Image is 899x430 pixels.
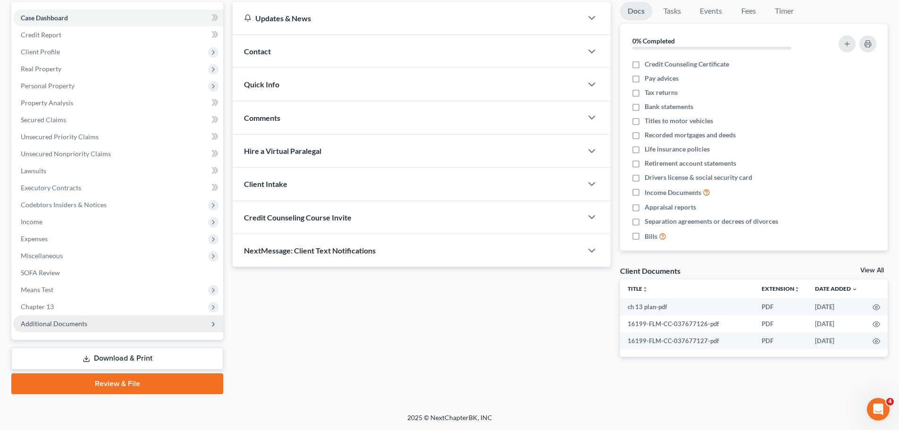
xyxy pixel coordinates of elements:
[620,315,754,332] td: 16199-FLM-CC-037677126-pdf
[645,173,752,182] span: Drivers license & social security card
[21,252,63,260] span: Miscellaneous
[21,235,48,243] span: Expenses
[13,264,223,281] a: SOFA Review
[244,179,287,188] span: Client Intake
[632,37,675,45] strong: 0% Completed
[645,202,696,212] span: Appraisal reports
[244,246,376,255] span: NextMessage: Client Text Notifications
[21,303,54,311] span: Chapter 13
[620,298,754,315] td: ch 13 plan-pdf
[13,94,223,111] a: Property Analysis
[21,65,61,73] span: Real Property
[656,2,689,20] a: Tasks
[645,88,678,97] span: Tax returns
[244,113,280,122] span: Comments
[244,146,321,155] span: Hire a Virtual Paralegal
[21,218,42,226] span: Income
[794,287,800,292] i: unfold_more
[21,14,68,22] span: Case Dashboard
[628,285,648,292] a: Titleunfold_more
[244,80,279,89] span: Quick Info
[181,413,719,430] div: 2025 © NextChapterBK, INC
[620,332,754,349] td: 16199-FLM-CC-037677127-pdf
[21,201,107,209] span: Codebtors Insiders & Notices
[645,102,693,111] span: Bank statements
[807,315,865,332] td: [DATE]
[754,332,807,349] td: PDF
[244,13,571,23] div: Updates & News
[886,398,894,405] span: 4
[692,2,730,20] a: Events
[852,287,857,292] i: expand_more
[645,217,778,226] span: Separation agreements or decrees of divorces
[754,298,807,315] td: PDF
[645,130,736,140] span: Recorded mortgages and deeds
[21,116,66,124] span: Secured Claims
[13,128,223,145] a: Unsecured Priority Claims
[807,332,865,349] td: [DATE]
[13,9,223,26] a: Case Dashboard
[645,188,701,197] span: Income Documents
[767,2,801,20] a: Timer
[21,31,61,39] span: Credit Report
[244,213,352,222] span: Credit Counseling Course Invite
[13,26,223,43] a: Credit Report
[13,179,223,196] a: Executory Contracts
[13,145,223,162] a: Unsecured Nonpriority Claims
[21,167,46,175] span: Lawsuits
[645,159,736,168] span: Retirement account statements
[21,150,111,158] span: Unsecured Nonpriority Claims
[620,2,652,20] a: Docs
[620,266,681,276] div: Client Documents
[860,267,884,274] a: View All
[13,111,223,128] a: Secured Claims
[645,144,710,154] span: Life insurance policies
[21,99,73,107] span: Property Analysis
[815,285,857,292] a: Date Added expand_more
[645,74,679,83] span: Pay advices
[642,287,648,292] i: unfold_more
[807,298,865,315] td: [DATE]
[11,347,223,370] a: Download & Print
[867,398,890,421] iframe: Intercom live chat
[21,48,60,56] span: Client Profile
[21,320,87,328] span: Additional Documents
[21,269,60,277] span: SOFA Review
[21,286,53,294] span: Means Test
[645,116,713,126] span: Titles to motor vehicles
[11,373,223,394] a: Review & File
[21,133,99,141] span: Unsecured Priority Claims
[244,47,271,56] span: Contact
[645,232,657,241] span: Bills
[645,59,729,69] span: Credit Counseling Certificate
[733,2,764,20] a: Fees
[21,82,75,90] span: Personal Property
[21,184,81,192] span: Executory Contracts
[13,162,223,179] a: Lawsuits
[762,285,800,292] a: Extensionunfold_more
[754,315,807,332] td: PDF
